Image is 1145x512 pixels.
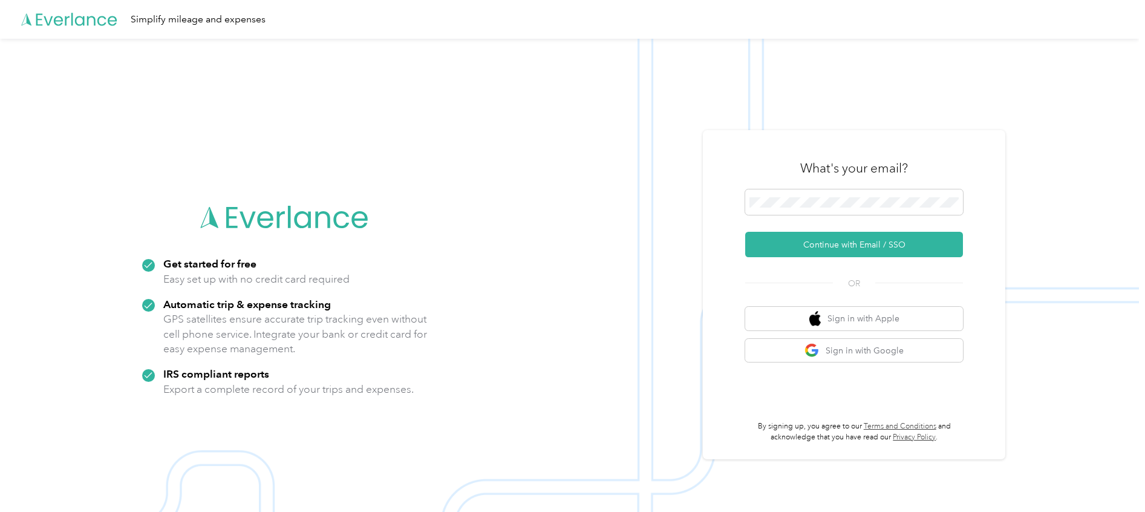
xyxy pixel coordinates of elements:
[800,160,908,177] h3: What's your email?
[745,232,963,257] button: Continue with Email / SSO
[745,339,963,363] button: google logoSign in with Google
[833,277,875,290] span: OR
[745,421,963,442] p: By signing up, you agree to our and acknowledge that you have read our .
[809,311,821,326] img: apple logo
[163,272,350,287] p: Easy set up with no credit card required
[893,433,936,442] a: Privacy Policy
[163,257,256,270] strong: Get started for free
[163,298,331,310] strong: Automatic trip & expense tracking
[804,343,820,358] img: google logo
[163,382,414,397] p: Export a complete record of your trips and expenses.
[864,422,936,431] a: Terms and Conditions
[745,307,963,330] button: apple logoSign in with Apple
[163,312,428,356] p: GPS satellites ensure accurate trip tracking even without cell phone service. Integrate your bank...
[131,12,266,27] div: Simplify mileage and expenses
[163,367,269,380] strong: IRS compliant reports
